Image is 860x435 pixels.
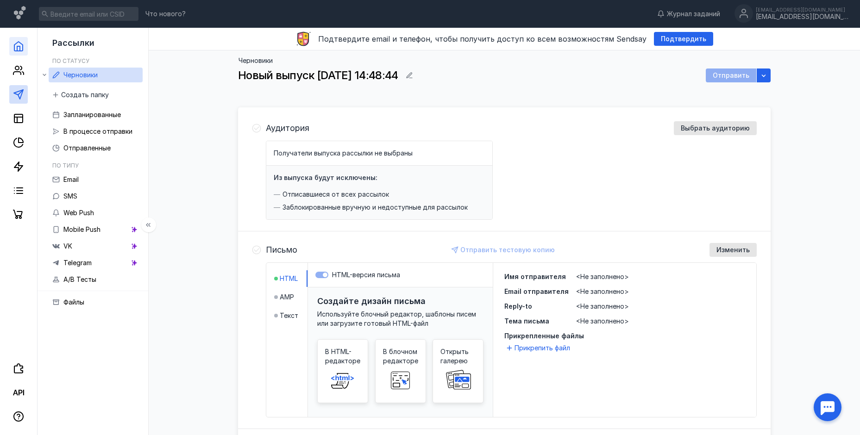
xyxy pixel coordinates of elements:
[274,174,377,181] h4: Из выпуска будут исключены:
[49,107,143,122] a: Запланированные
[709,243,757,257] button: Изменить
[280,274,298,283] span: HTML
[576,302,629,310] span: <Не заполнено>
[63,144,111,152] span: Отправленные
[504,331,745,341] span: Прикрепленные файлы
[49,141,143,155] a: Отправленные
[266,245,297,255] h4: Письмо
[63,275,96,283] span: A/B Тесты
[52,38,94,48] span: Рассылки
[61,91,109,99] span: Создать папку
[674,121,757,135] button: Выбрать аудиторию
[63,298,84,306] span: Файлы
[280,311,298,320] span: Текст
[49,205,143,220] a: Web Push
[280,292,294,302] span: AMP
[317,310,476,327] span: Используйте блочный редактор, шаблоны писем или загрузите готовый HTML-файл
[49,88,113,102] button: Создать папку
[239,56,273,64] a: Черновики
[576,273,629,280] span: <Не заполнено>
[49,124,143,139] a: В процессе отправки
[383,347,418,366] span: В блочном редакторе
[49,239,143,254] a: VK
[63,225,100,233] span: Mobile Push
[63,242,72,250] span: VK
[716,246,750,254] span: Изменить
[440,347,476,366] span: Открыть галерею
[52,57,89,64] h5: По статусу
[52,162,79,169] h5: По типу
[317,296,426,306] h3: Создайте дизайн письма
[654,32,713,46] button: Подтвердить
[274,149,413,157] span: Получатели выпуска рассылки не выбраны
[318,34,647,43] span: Подтвердите email и телефон, чтобы получить доступ ко всем возможностям Sendsay
[325,347,360,366] span: В HTML-редакторе
[141,11,190,17] a: Что нового?
[282,203,468,212] span: Заблокированные вручную и недоступные для рассылок
[49,189,143,204] a: SMS
[63,111,121,118] span: Запланированные
[515,343,570,353] span: Прикрепить файл
[667,9,720,19] span: Журнал заданий
[504,287,569,295] span: Email отправителя
[266,124,309,133] h4: Аудитория
[332,271,400,279] span: HTML-версия письма
[653,9,725,19] a: Журнал заданий
[504,317,549,325] span: Тема письма
[145,11,186,17] span: Что нового?
[63,71,98,79] span: Черновики
[661,35,706,43] span: Подтвердить
[49,68,143,82] a: Черновики
[681,124,750,132] span: Выбрать аудиторию
[504,273,566,280] span: Имя отправителя
[63,259,92,267] span: Telegram
[49,272,143,287] a: A/B Тесты
[756,13,848,21] div: [EMAIL_ADDRESS][DOMAIN_NAME]
[756,7,848,12] div: [EMAIL_ADDRESS][DOMAIN_NAME]
[39,7,138,21] input: Введите email или CSID
[238,68,398,82] span: Новый выпуск [DATE] 14:48:44
[49,172,143,187] a: Email
[504,342,574,354] button: Прикрепить файл
[63,127,132,135] span: В процессе отправки
[63,209,94,217] span: Web Push
[49,222,143,237] a: Mobile Push
[49,255,143,270] a: Telegram
[282,190,389,199] span: Отписавшиеся от всех рассылок
[504,302,532,310] span: Reply-to
[63,175,79,183] span: Email
[576,287,629,295] span: <Не заполнено>
[576,317,629,325] span: <Не заполнено>
[49,295,143,310] a: Файлы
[63,192,77,200] span: SMS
